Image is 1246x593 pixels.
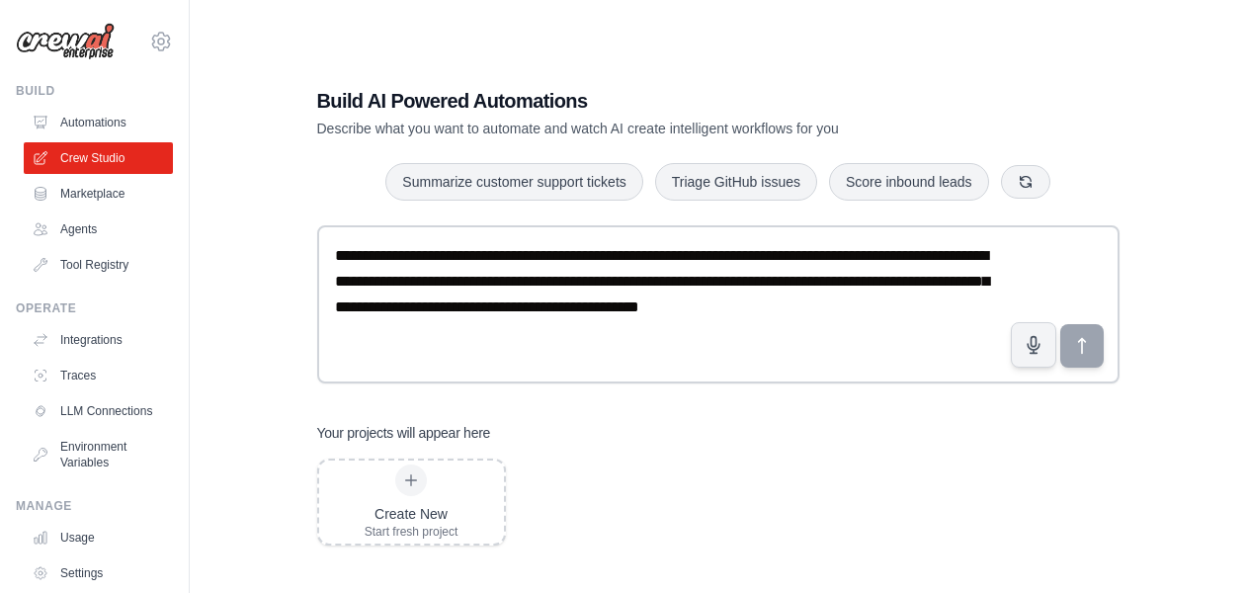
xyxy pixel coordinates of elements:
[829,163,989,201] button: Score inbound leads
[24,249,173,281] a: Tool Registry
[365,504,458,524] div: Create New
[24,431,173,478] a: Environment Variables
[655,163,817,201] button: Triage GitHub issues
[24,142,173,174] a: Crew Studio
[1001,165,1050,199] button: Get new suggestions
[317,87,981,115] h1: Build AI Powered Automations
[24,213,173,245] a: Agents
[317,119,981,138] p: Describe what you want to automate and watch AI create intelligent workflows for you
[385,163,642,201] button: Summarize customer support tickets
[1011,322,1056,368] button: Click to speak your automation idea
[16,300,173,316] div: Operate
[24,360,173,391] a: Traces
[16,498,173,514] div: Manage
[24,522,173,553] a: Usage
[365,524,458,540] div: Start fresh project
[317,423,491,443] h3: Your projects will appear here
[24,107,173,138] a: Automations
[16,23,115,60] img: Logo
[24,395,173,427] a: LLM Connections
[24,178,173,210] a: Marketplace
[24,557,173,589] a: Settings
[16,83,173,99] div: Build
[24,324,173,356] a: Integrations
